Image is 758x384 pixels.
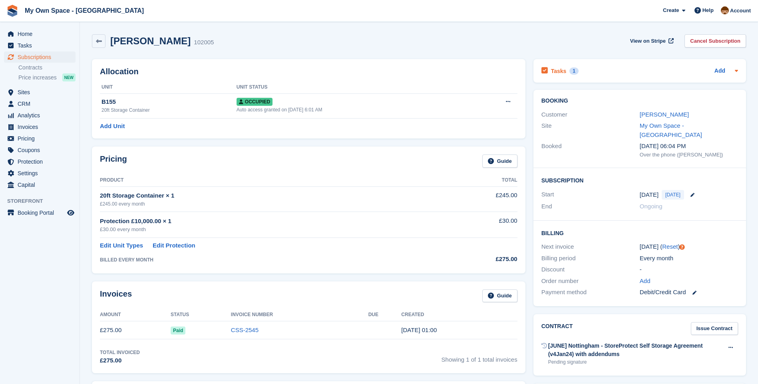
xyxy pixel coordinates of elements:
[640,242,738,251] div: [DATE] ( )
[237,81,472,94] th: Unit Status
[714,67,725,76] a: Add
[663,6,679,14] span: Create
[440,255,517,264] div: £275.00
[18,110,66,121] span: Analytics
[231,327,259,333] a: CSS-2545
[440,186,517,212] td: £245.00
[640,122,702,138] a: My Own Space - [GEOGRAPHIC_DATA]
[18,168,66,179] span: Settings
[630,37,666,45] span: View on Stripe
[18,87,66,98] span: Sites
[18,179,66,190] span: Capital
[18,121,66,133] span: Invoices
[548,342,723,358] div: [JUNE] Nottingham - StoreProtect Self Storage Agreement (v4Jan24) with addendums
[4,207,76,218] a: menu
[541,277,640,286] div: Order number
[100,349,140,356] div: Total Invoiced
[440,174,517,187] th: Total
[541,98,738,104] h2: Booking
[548,358,723,366] div: Pending signature
[18,144,66,156] span: Coupons
[153,241,195,250] a: Edit Protection
[541,142,640,158] div: Booked
[541,265,640,274] div: Discount
[4,144,76,156] a: menu
[401,309,517,321] th: Created
[442,349,517,365] span: Showing 1 of 1 total invoices
[18,51,66,63] span: Subscriptions
[18,207,66,218] span: Booking Portal
[541,229,738,237] h2: Billing
[100,200,440,208] div: £245.00 every month
[101,97,237,107] div: B155
[482,154,517,168] a: Guide
[100,81,237,94] th: Unit
[541,254,640,263] div: Billing period
[640,254,738,263] div: Every month
[4,98,76,109] a: menu
[4,28,76,40] a: menu
[100,356,140,365] div: £275.00
[569,67,579,75] div: 1
[4,133,76,144] a: menu
[640,288,738,297] div: Debit/Credit Card
[551,67,567,75] h2: Tasks
[730,7,751,15] span: Account
[702,6,714,14] span: Help
[66,208,76,218] a: Preview store
[678,243,686,251] div: Tooltip anchor
[4,121,76,133] a: menu
[541,288,640,297] div: Payment method
[541,110,640,119] div: Customer
[18,74,57,81] span: Price increases
[401,327,437,333] time: 2025-08-26 00:00:44 UTC
[541,322,573,335] h2: Contract
[640,277,651,286] a: Add
[640,151,738,159] div: Over the phone ([PERSON_NAME])
[662,243,678,250] a: Reset
[22,4,147,17] a: My Own Space - [GEOGRAPHIC_DATA]
[100,122,125,131] a: Add Unit
[231,309,368,321] th: Invoice Number
[640,265,738,274] div: -
[18,156,66,167] span: Protection
[100,289,132,303] h2: Invoices
[100,241,143,250] a: Edit Unit Types
[100,321,171,339] td: £275.00
[691,322,738,335] a: Issue Contract
[541,242,640,251] div: Next invoice
[4,40,76,51] a: menu
[101,107,237,114] div: 20ft Storage Container
[18,28,66,40] span: Home
[541,176,738,184] h2: Subscription
[721,6,729,14] img: Paula Harris
[368,309,402,321] th: Due
[18,40,66,51] span: Tasks
[237,106,472,113] div: Auto access granted on [DATE] 6:01 AM
[100,67,517,76] h2: Allocation
[627,34,675,48] a: View on Stripe
[100,226,440,234] div: £30.00 every month
[4,110,76,121] a: menu
[18,133,66,144] span: Pricing
[7,197,80,205] span: Storefront
[18,64,76,71] a: Contracts
[4,168,76,179] a: menu
[237,98,273,106] span: Occupied
[541,121,640,139] div: Site
[4,87,76,98] a: menu
[640,190,659,200] time: 2025-08-26 00:00:00 UTC
[18,73,76,82] a: Price increases NEW
[100,309,171,321] th: Amount
[100,191,440,200] div: 20ft Storage Container × 1
[110,36,191,46] h2: [PERSON_NAME]
[640,111,689,118] a: [PERSON_NAME]
[4,179,76,190] a: menu
[100,217,440,226] div: Protection £10,000.00 × 1
[62,73,76,81] div: NEW
[100,174,440,187] th: Product
[482,289,517,303] a: Guide
[171,309,231,321] th: Status
[440,212,517,238] td: £30.00
[640,203,663,210] span: Ongoing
